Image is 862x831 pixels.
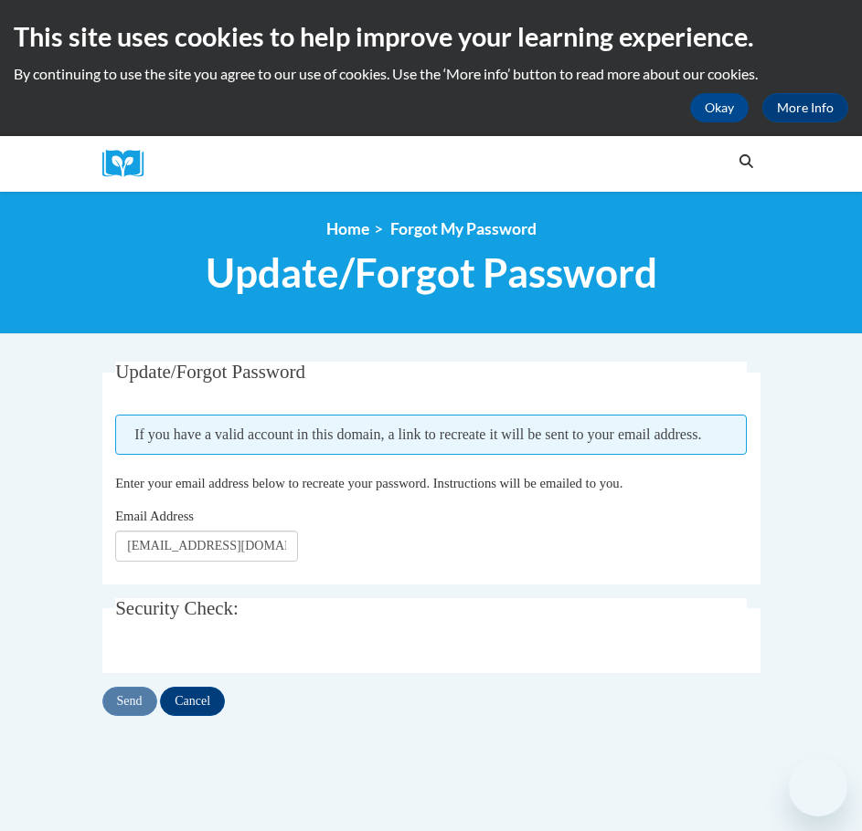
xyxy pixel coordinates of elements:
[115,509,194,523] span: Email Address
[102,150,157,178] a: Cox Campus
[115,597,239,619] span: Security Check:
[115,415,747,455] span: If you have a valid account in this domain, a link to recreate it will be sent to your email addr...
[14,18,848,55] h2: This site uses cookies to help improve your learning experience.
[789,758,847,816] iframe: Button to launch messaging window
[115,476,623,490] span: Enter your email address below to recreate your password. Instructions will be emailed to you.
[690,93,749,122] button: Okay
[206,248,657,297] span: Update/Forgot Password
[115,531,298,562] input: Email
[390,219,537,238] span: Forgot My Password
[762,93,848,122] a: More Info
[14,64,848,84] p: By continuing to use the site you agree to our use of cookies. Use the ‘More info’ button to read...
[115,361,305,383] span: Update/Forgot Password
[160,687,225,716] input: Cancel
[732,151,760,173] button: Search
[326,219,369,238] a: Home
[102,150,157,178] img: Logo brand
